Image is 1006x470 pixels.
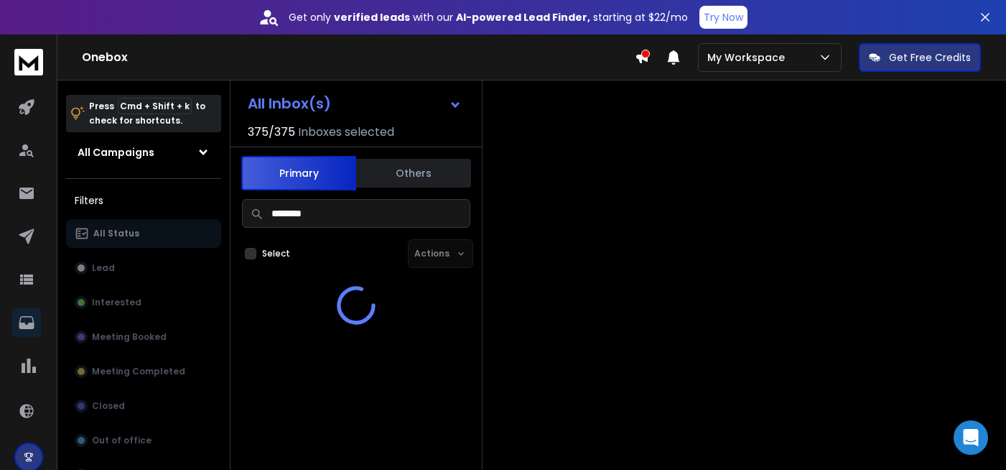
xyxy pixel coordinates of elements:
h3: Inboxes selected [298,124,394,141]
label: Select [262,248,290,259]
h1: Onebox [82,49,635,66]
strong: AI-powered Lead Finder, [456,10,590,24]
button: All Campaigns [66,138,221,167]
button: Get Free Credits [859,43,981,72]
button: Others [356,157,471,189]
button: All Inbox(s) [236,89,473,118]
h1: All Inbox(s) [248,96,331,111]
p: Get Free Credits [889,50,971,65]
h3: Filters [66,190,221,211]
div: Open Intercom Messenger [954,420,988,455]
strong: verified leads [334,10,410,24]
h1: All Campaigns [78,145,154,160]
span: Cmd + Shift + k [118,98,192,114]
span: 375 / 375 [248,124,295,141]
p: Get only with our starting at $22/mo [289,10,688,24]
img: logo [14,49,43,75]
p: My Workspace [707,50,791,65]
button: Primary [241,156,356,190]
p: Press to check for shortcuts. [89,99,205,128]
p: Try Now [704,10,743,24]
button: Try Now [699,6,747,29]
